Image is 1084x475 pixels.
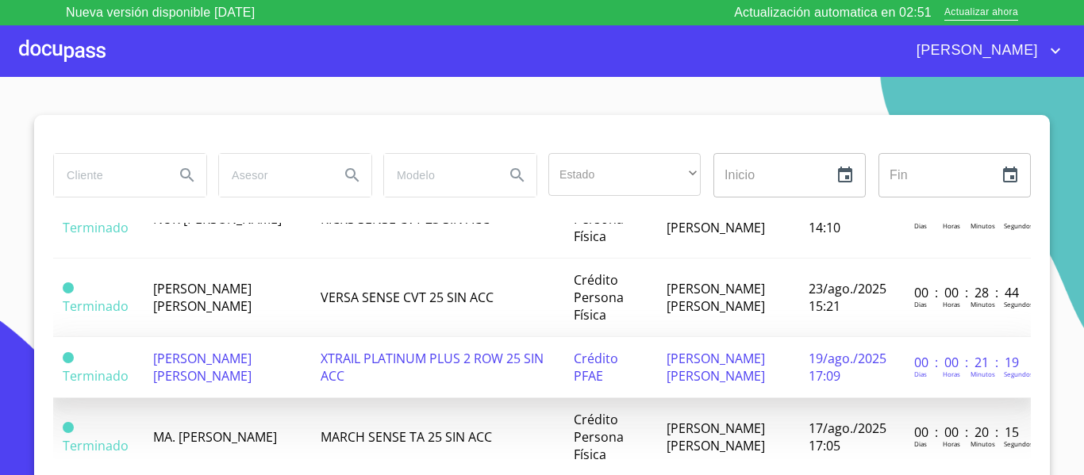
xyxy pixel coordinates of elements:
[153,350,252,385] span: [PERSON_NAME] [PERSON_NAME]
[734,3,932,22] p: Actualización automatica en 02:51
[914,439,927,448] p: Dias
[809,419,886,454] span: 17/ago./2025 17:05
[667,350,765,385] span: [PERSON_NAME] [PERSON_NAME]
[153,428,277,446] span: MA. [PERSON_NAME]
[1004,300,1033,308] p: Segundos
[943,439,960,448] p: Horas
[971,300,995,308] p: Minutos
[1004,370,1033,378] p: Segundos
[914,284,1021,301] p: 00 : 00 : 28 : 44
[63,219,129,236] span: Terminado
[971,439,995,448] p: Minutos
[944,5,1018,21] span: Actualizar ahora
[971,221,995,230] p: Minutos
[905,38,1065,63] button: account of current user
[548,153,701,196] div: ​
[914,370,927,378] p: Dias
[943,221,960,230] p: Horas
[54,154,162,197] input: search
[321,428,492,446] span: MARCH SENSE TA 25 SIN ACC
[971,370,995,378] p: Minutos
[574,350,618,385] span: Crédito PFAE
[63,422,74,433] span: Terminado
[809,280,886,315] span: 23/ago./2025 15:21
[63,352,74,363] span: Terminado
[667,280,765,315] span: [PERSON_NAME] [PERSON_NAME]
[914,354,1021,371] p: 00 : 00 : 21 : 19
[809,350,886,385] span: 19/ago./2025 17:09
[63,437,129,454] span: Terminado
[574,271,624,324] span: Crédito Persona Física
[498,156,536,194] button: Search
[943,370,960,378] p: Horas
[333,156,371,194] button: Search
[321,289,494,306] span: VERSA SENSE CVT 25 SIN ACC
[168,156,206,194] button: Search
[63,297,129,315] span: Terminado
[153,280,252,315] span: [PERSON_NAME] [PERSON_NAME]
[943,300,960,308] p: Horas
[574,411,624,463] span: Crédito Persona Física
[63,367,129,385] span: Terminado
[914,300,927,308] p: Dias
[1004,439,1033,448] p: Segundos
[667,419,765,454] span: [PERSON_NAME] [PERSON_NAME]
[321,350,544,385] span: XTRAIL PLATINUM PLUS 2 ROW 25 SIN ACC
[914,423,1021,441] p: 00 : 00 : 20 : 15
[66,3,255,22] p: Nueva versión disponible [DATE]
[1004,221,1033,230] p: Segundos
[905,38,1046,63] span: [PERSON_NAME]
[63,282,74,293] span: Terminado
[384,154,492,197] input: search
[914,221,927,230] p: Dias
[219,154,327,197] input: search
